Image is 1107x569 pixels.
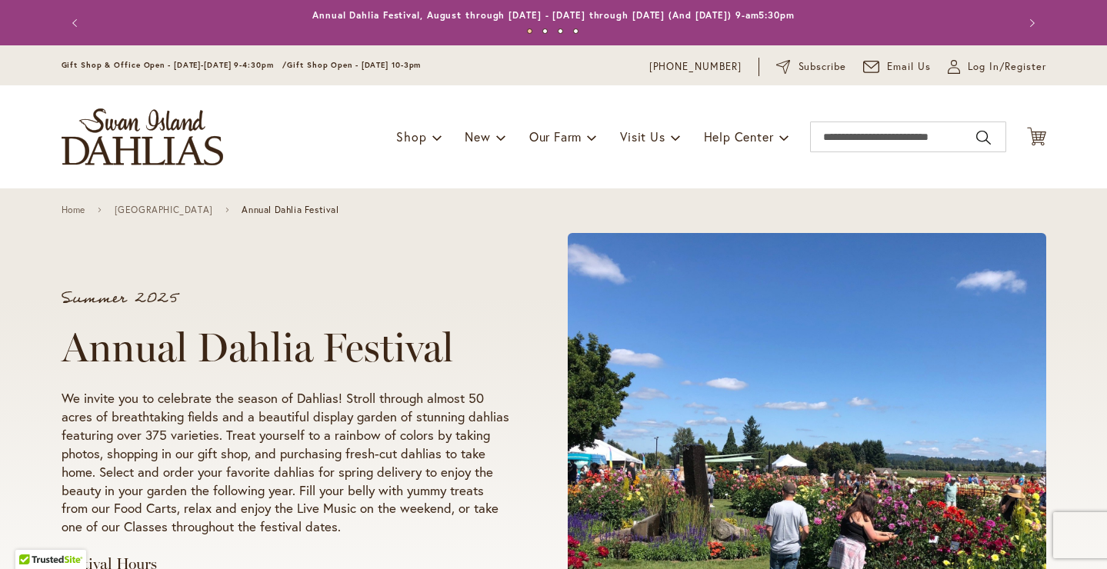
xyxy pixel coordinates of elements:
button: 2 of 4 [542,28,548,34]
a: Home [62,205,85,215]
p: We invite you to celebrate the season of Dahlias! Stroll through almost 50 acres of breathtaking ... [62,389,509,537]
button: Next [1015,8,1046,38]
button: 3 of 4 [558,28,563,34]
span: Email Us [887,59,931,75]
a: Log In/Register [948,59,1046,75]
span: Subscribe [799,59,847,75]
button: Previous [62,8,92,38]
a: Subscribe [776,59,846,75]
span: Gift Shop Open - [DATE] 10-3pm [287,60,421,70]
h1: Annual Dahlia Festival [62,324,509,371]
span: Annual Dahlia Festival [242,205,338,215]
a: [GEOGRAPHIC_DATA] [115,205,213,215]
span: Shop [396,128,426,145]
a: Annual Dahlia Festival, August through [DATE] - [DATE] through [DATE] (And [DATE]) 9-am5:30pm [312,9,795,21]
button: 1 of 4 [527,28,532,34]
span: Gift Shop & Office Open - [DATE]-[DATE] 9-4:30pm / [62,60,288,70]
span: Log In/Register [968,59,1046,75]
span: New [465,128,490,145]
span: Our Farm [529,128,582,145]
span: Visit Us [620,128,665,145]
a: [PHONE_NUMBER] [649,59,742,75]
span: Help Center [704,128,774,145]
a: store logo [62,108,223,165]
a: Email Us [863,59,931,75]
button: 4 of 4 [573,28,579,34]
p: Summer 2025 [62,291,509,306]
